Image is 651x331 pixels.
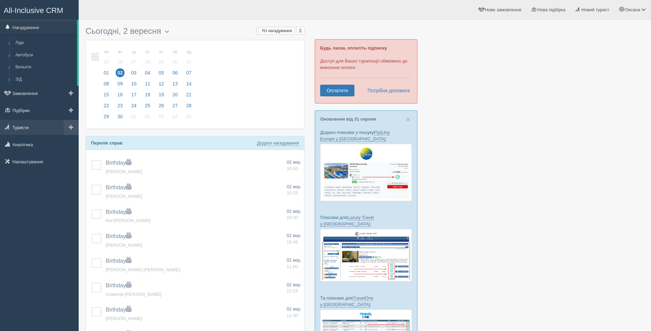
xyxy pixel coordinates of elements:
[102,90,111,99] span: 15
[127,80,140,91] a: 10
[287,257,301,270] a: 02 вер. 11:00
[116,68,125,77] span: 02
[315,39,417,104] div: Доступ для Вашої турагенції обмежено до внесення оплати
[100,69,113,80] a: 01
[106,184,131,190] span: Birthday
[406,115,410,123] span: ×
[141,102,154,113] a: 25
[116,49,125,55] small: вт
[129,112,138,121] span: 01
[320,295,373,307] a: TravelOne у [GEOGRAPHIC_DATA]
[171,57,180,66] span: 30
[141,69,154,80] a: 04
[582,7,609,12] span: Новий турист
[116,90,125,99] span: 16
[127,102,140,113] a: 24
[106,169,142,174] a: [PERSON_NAME]
[406,116,410,123] button: Close
[157,79,166,88] span: 12
[287,190,298,195] span: 10:15
[12,73,77,86] a: З/Д
[184,49,193,55] small: нд
[171,101,180,110] span: 27
[182,45,194,69] a: нд 31
[86,27,304,37] h3: Сьогодні, 2 вересня
[102,68,111,77] span: 01
[157,68,166,77] span: 05
[485,7,521,12] span: Нове замовлення
[157,49,166,55] small: пт
[287,184,301,196] a: 02 вер. 10:15
[287,258,301,263] span: 02 вер.
[127,113,140,124] a: 01
[287,306,301,319] a: 02 вер. 11:30
[106,218,151,223] a: Кас'[PERSON_NAME]
[102,79,111,88] span: 08
[129,101,138,110] span: 24
[287,159,301,172] a: 02 вер. 10:00
[114,102,127,113] a: 23
[287,288,298,293] span: 11:15
[625,7,640,12] span: Оксана
[106,243,142,248] span: [PERSON_NAME]
[114,91,127,102] a: 16
[169,69,182,80] a: 06
[287,239,298,245] span: 10:45
[182,102,194,113] a: 28
[143,101,152,110] span: 25
[116,79,125,88] span: 09
[106,194,142,199] a: [PERSON_NAME]
[143,90,152,99] span: 18
[106,258,131,264] a: Birthday
[100,45,113,69] a: пн 25
[129,90,138,99] span: 17
[106,292,161,297] span: Сомотов [PERSON_NAME]
[287,233,301,238] span: 02 вер.
[12,61,77,73] a: Вильоти
[184,112,193,121] span: 05
[320,85,354,96] a: Оплатити
[287,160,301,165] span: 02 вер.
[169,80,182,91] a: 13
[106,282,131,288] span: Birthday
[116,57,125,66] span: 26
[114,80,127,91] a: 09
[320,214,412,227] p: Плюсики для :
[157,101,166,110] span: 26
[143,57,152,66] span: 28
[182,69,194,80] a: 07
[182,113,194,124] a: 05
[184,57,193,66] span: 31
[184,68,193,77] span: 07
[12,49,77,61] a: Автобуси
[363,85,410,96] a: Потрібна допомога
[157,90,166,99] span: 19
[155,113,168,124] a: 03
[184,101,193,110] span: 28
[287,282,301,287] span: 02 вер.
[287,264,298,269] span: 11:00
[114,113,127,124] a: 30
[106,307,131,313] a: Birthday
[155,91,168,102] a: 19
[287,184,301,189] span: 02 вер.
[262,28,292,33] span: Усі нагадування
[106,209,131,215] a: Birthday
[127,91,140,102] a: 17
[169,102,182,113] a: 27
[127,69,140,80] a: 03
[129,49,138,55] small: ср
[155,69,168,80] a: 05
[320,130,390,142] a: Fly&Joy Europe у [GEOGRAPHIC_DATA]
[106,267,180,272] a: [PERSON_NAME] [PERSON_NAME]
[127,45,140,69] a: ср 27
[171,49,180,55] small: сб
[287,208,301,221] a: 02 вер. 10:30
[320,144,412,201] img: fly-joy-de-proposal-crm-for-travel-agency.png
[320,129,412,142] p: Додано плюсики у пошуку :
[182,80,194,91] a: 14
